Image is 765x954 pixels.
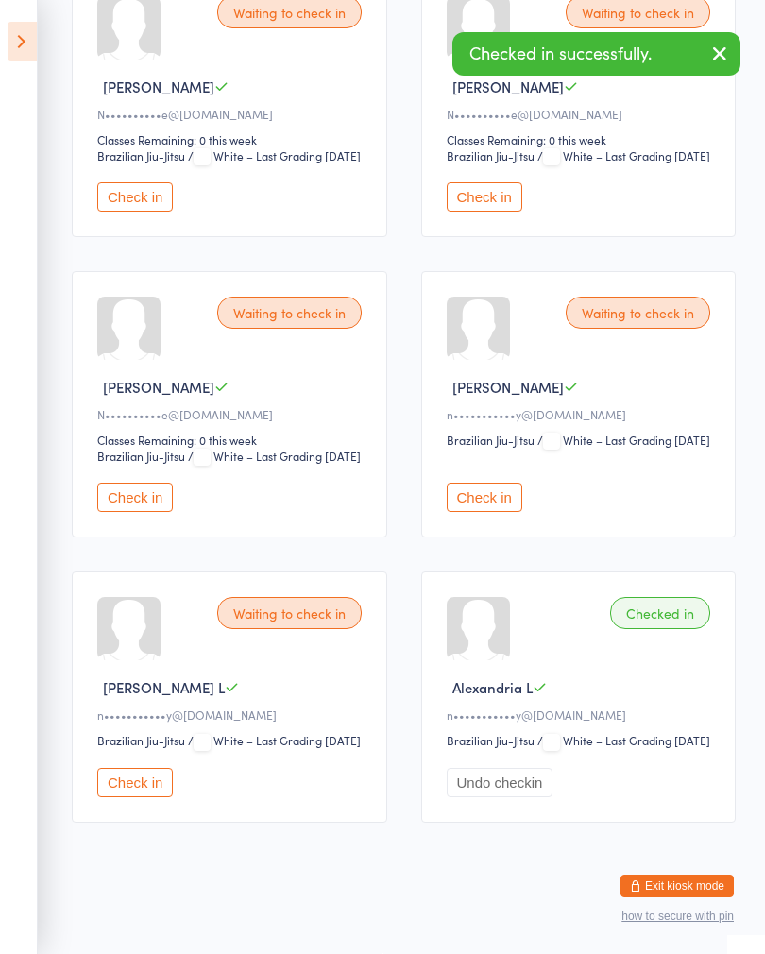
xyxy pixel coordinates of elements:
span: [PERSON_NAME] [103,77,214,96]
div: N••••••••••e@[DOMAIN_NAME] [97,106,367,122]
div: Checked in [610,597,710,629]
div: Classes Remaining: 0 this week [97,131,367,147]
button: Check in [97,768,173,797]
div: N••••••••••e@[DOMAIN_NAME] [97,406,367,422]
span: [PERSON_NAME] [103,377,214,397]
span: / White – Last Grading [DATE] [537,732,710,748]
div: Brazilian Jiu-Jitsu [447,732,535,748]
button: Check in [97,483,173,512]
div: Classes Remaining: 0 this week [447,131,717,147]
div: n•••••••••••y@[DOMAIN_NAME] [447,406,717,422]
span: [PERSON_NAME] L [103,677,225,697]
div: N••••••••••e@[DOMAIN_NAME] [447,106,717,122]
div: Brazilian Jiu-Jitsu [447,147,535,163]
div: Waiting to check in [566,297,710,329]
div: Waiting to check in [217,297,362,329]
button: how to secure with pin [621,910,734,923]
button: Undo checkin [447,768,553,797]
button: Check in [447,182,522,212]
div: n•••••••••••y@[DOMAIN_NAME] [97,707,367,723]
div: Brazilian Jiu-Jitsu [97,448,185,464]
div: n•••••••••••y@[DOMAIN_NAME] [447,707,717,723]
button: Check in [447,483,522,512]
span: / White – Last Grading [DATE] [537,147,710,163]
span: Alexandria L [452,677,533,697]
div: Waiting to check in [217,597,362,629]
span: / White – Last Grading [DATE] [537,432,710,448]
button: Check in [97,182,173,212]
span: / White – Last Grading [DATE] [188,448,361,464]
div: Brazilian Jiu-Jitsu [97,147,185,163]
div: Brazilian Jiu-Jitsu [447,432,535,448]
div: Classes Remaining: 0 this week [97,432,367,448]
div: Checked in successfully. [452,32,740,76]
span: [PERSON_NAME] [452,377,564,397]
div: Brazilian Jiu-Jitsu [97,732,185,748]
span: [PERSON_NAME] [452,77,564,96]
button: Exit kiosk mode [620,875,734,897]
span: / White – Last Grading [DATE] [188,732,361,748]
span: / White – Last Grading [DATE] [188,147,361,163]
